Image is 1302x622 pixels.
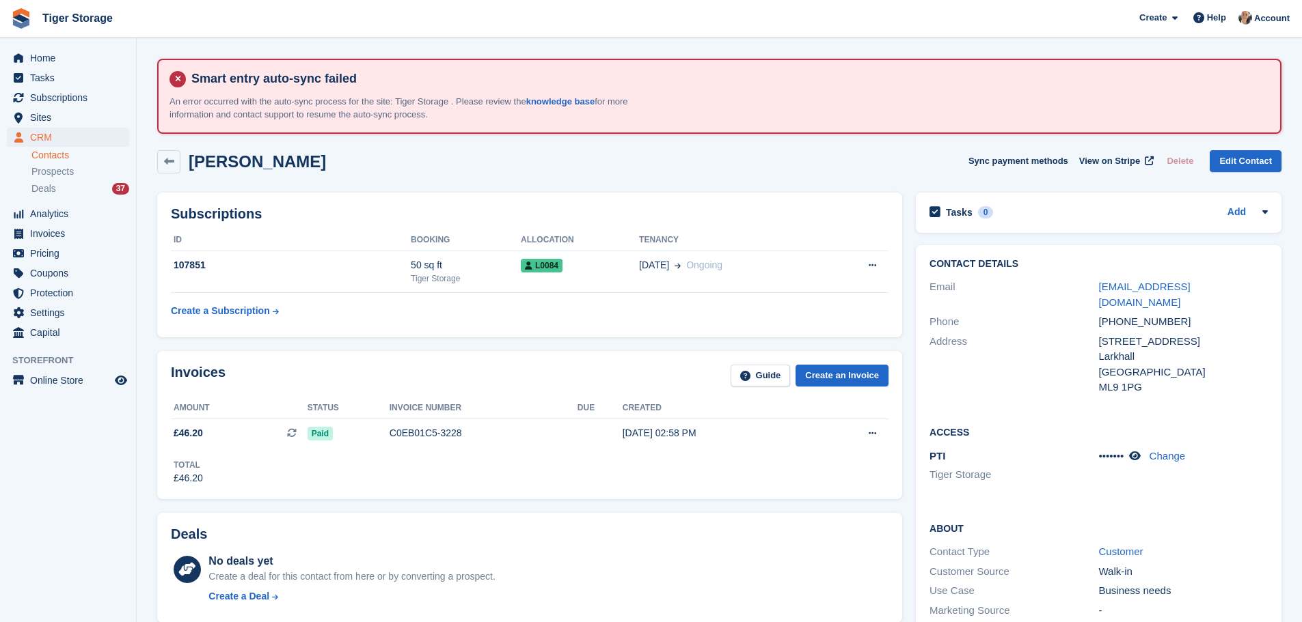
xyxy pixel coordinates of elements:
div: [PHONE_NUMBER] [1099,314,1268,330]
h2: Subscriptions [171,206,889,222]
div: Walk-in [1099,564,1268,580]
div: Create a Subscription [171,304,270,318]
h2: Deals [171,526,207,542]
a: menu [7,128,129,147]
div: Create a deal for this contact from here or by converting a prospect. [208,569,495,584]
div: Marketing Source [930,603,1098,619]
div: ML9 1PG [1099,380,1268,395]
a: menu [7,88,129,107]
div: Contact Type [930,544,1098,560]
div: 37 [112,183,129,195]
a: menu [7,224,129,243]
h4: Smart entry auto-sync failed [186,71,1269,87]
span: Paid [308,427,333,440]
h2: Contact Details [930,259,1268,270]
span: Storefront [12,354,136,367]
a: Change [1150,450,1186,462]
div: £46.20 [174,471,203,485]
a: menu [7,204,129,223]
a: Contacts [31,149,129,162]
a: Create an Invoice [796,365,889,387]
span: Protection [30,283,112,302]
th: Allocation [521,229,639,251]
th: Status [308,397,390,419]
button: Delete [1161,150,1199,173]
div: Create a Deal [208,589,269,604]
span: Analytics [30,204,112,223]
span: L0084 [521,259,562,272]
h2: Access [930,425,1268,438]
div: Use Case [930,583,1098,599]
span: Subscriptions [30,88,112,107]
h2: [PERSON_NAME] [189,152,326,171]
th: Booking [411,229,521,251]
span: Capital [30,323,112,342]
a: Edit Contact [1210,150,1281,173]
p: An error occurred with the auto-sync process for the site: Tiger Storage . Please review the for ... [169,95,648,122]
span: CRM [30,128,112,147]
div: No deals yet [208,553,495,569]
span: Coupons [30,264,112,283]
a: Prospects [31,165,129,179]
a: Tiger Storage [37,7,118,29]
th: ID [171,229,411,251]
th: Due [578,397,623,419]
button: Sync payment methods [968,150,1068,173]
div: Phone [930,314,1098,330]
h2: Tasks [946,206,973,218]
span: [DATE] [639,258,669,272]
div: Tiger Storage [411,272,521,285]
a: Deals 37 [31,182,129,196]
div: Larkhall [1099,349,1268,365]
div: Address [930,334,1098,395]
h2: About [930,521,1268,535]
span: Invoices [30,224,112,243]
div: Email [930,279,1098,310]
span: Create [1139,11,1167,25]
li: Tiger Storage [930,467,1098,483]
a: [EMAIL_ADDRESS][DOMAIN_NAME] [1099,281,1191,308]
div: C0EB01C5-3228 [390,426,578,440]
div: 0 [978,206,994,218]
a: Create a Subscription [171,298,279,324]
a: menu [7,303,129,322]
a: knowledge base [526,96,595,107]
span: View on Stripe [1079,154,1140,168]
th: Invoice number [390,397,578,419]
span: Pricing [30,244,112,263]
th: Tenancy [639,229,825,251]
div: 107851 [171,258,411,272]
span: ••••••• [1099,450,1124,462]
span: Help [1207,11,1226,25]
span: Ongoing [686,259,722,270]
span: Prospects [31,165,74,178]
a: menu [7,323,129,342]
h2: Invoices [171,365,226,387]
div: 50 sq ft [411,258,521,272]
th: Created [623,397,814,419]
span: Account [1254,12,1290,25]
th: Amount [171,397,308,419]
span: Home [30,48,112,68]
a: Add [1228,205,1246,221]
a: Preview store [113,372,129,388]
div: Business needs [1099,583,1268,599]
div: [STREET_ADDRESS] [1099,334,1268,350]
div: [GEOGRAPHIC_DATA] [1099,365,1268,380]
span: Online Store [30,371,112,390]
a: menu [7,371,129,390]
div: [DATE] 02:58 PM [623,426,814,440]
a: menu [7,68,129,87]
img: stora-icon-8386f47178a22dfd0bd8f6a31ec36ba5ce8667c1dd55bd0f319d3a0aa187defe.svg [11,8,31,29]
a: Customer [1099,546,1143,557]
a: menu [7,108,129,127]
img: Becky Martin [1238,11,1252,25]
a: menu [7,283,129,302]
span: Settings [30,303,112,322]
span: Deals [31,182,56,195]
a: Guide [731,365,791,387]
div: Total [174,459,203,471]
a: View on Stripe [1074,150,1156,173]
span: Sites [30,108,112,127]
a: Create a Deal [208,589,495,604]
